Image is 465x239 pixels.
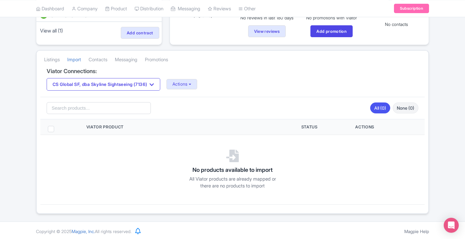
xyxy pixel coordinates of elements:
[47,68,418,74] h4: Viator Connections:
[248,25,286,37] a: View reviews
[72,229,95,234] span: Magpie, Inc.
[121,27,159,39] a: Add contract
[303,14,360,21] p: No promotions with Viator
[348,119,425,135] th: Actions
[89,51,107,68] a: Contacts
[404,229,429,234] a: Magpie Help
[47,78,160,91] button: CS Global SF, dba Skyline Sightseeing (7136)
[310,25,353,37] a: Add promotion
[370,102,390,113] a: All (0)
[67,51,81,68] a: Import
[368,21,425,27] p: No contacts
[145,51,168,68] a: Promotions
[39,26,64,35] a: View all (1)
[32,228,135,235] div: Copyright © 2025 All rights reserved.
[44,51,60,68] a: Listings
[115,51,137,68] a: Messaging
[444,218,459,233] div: Open Intercom Messenger
[238,14,295,21] p: No reviews in last 180 days
[166,79,197,89] button: Actions
[79,119,271,135] th: Viator Product
[394,4,429,13] a: Subscription
[47,102,151,114] input: Search products...
[192,167,273,173] h3: No products available to import
[271,119,348,135] th: Status
[186,176,279,190] p: All Viator products are already mapped or there are no products to import
[393,102,418,113] a: None (0)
